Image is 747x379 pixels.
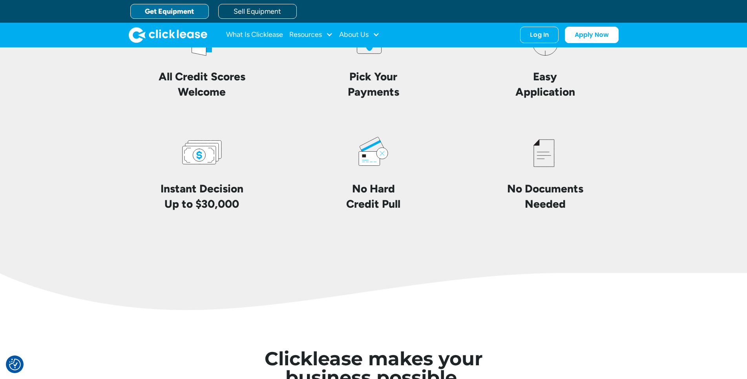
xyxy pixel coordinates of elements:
[130,4,209,19] a: Get Equipment
[339,27,380,43] div: About Us
[129,27,207,43] img: Clicklease logo
[565,27,619,43] a: Apply Now
[129,27,207,43] a: home
[9,359,21,370] button: Consent Preferences
[135,69,269,100] h4: All Credit Scores Welcome
[348,69,399,100] h4: Pick Your Payments
[289,27,333,43] div: Resources
[515,69,575,100] h4: Easy Application
[530,31,549,39] div: Log In
[507,181,583,212] h4: No Documents Needed
[226,27,283,43] a: What Is Clicklease
[218,4,297,19] a: Sell Equipment
[346,181,400,212] h4: No Hard Credit Pull
[9,359,21,370] img: Revisit consent button
[161,181,243,212] h4: Instant Decision Up to $30,000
